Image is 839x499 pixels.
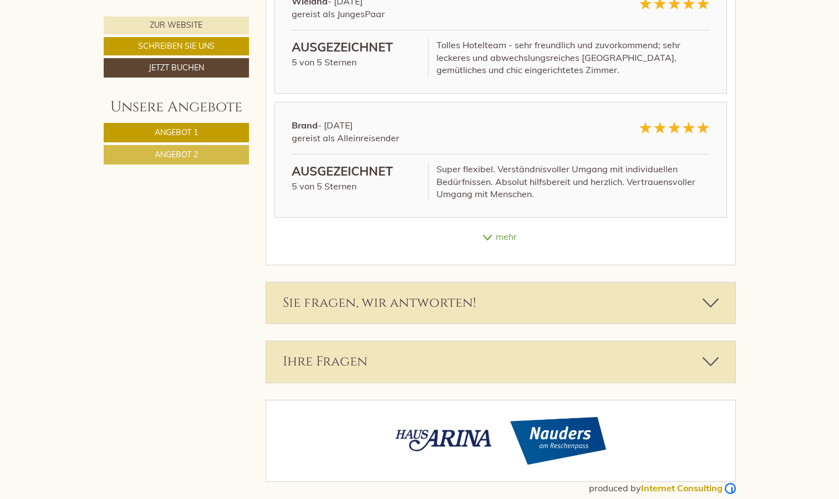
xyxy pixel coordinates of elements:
div: mehr [266,226,735,248]
div: Sie fragen, wir antworten! [266,282,735,323]
a: Internet Consulting [641,482,736,493]
a: Jetzt buchen [104,58,249,78]
a: Zur Website [104,17,249,34]
div: produced by [104,482,736,495]
strong: Brand [292,120,318,131]
div: 5 von 5 Sternen [283,163,428,201]
span: Angebot 2 [155,150,198,160]
img: Logo Internet Consulting [725,483,736,494]
div: Ausgezeichnet [292,163,420,180]
div: gereist als Alleinreisender [292,132,565,145]
div: 5 von 5 Sternen [283,39,428,77]
span: Angebot 1 [155,127,198,137]
div: Unsere Angebote [104,97,249,117]
div: gereist als JungesPaar [292,8,565,20]
div: Ihre Fragen [266,341,735,382]
div: Ausgezeichnet [292,39,420,56]
a: Schreiben Sie uns [104,37,249,55]
div: Super flexibel. Verständnisvoller Umgang mit individuellen Bedürfnissen. Absolut hilfsbereit und ... [428,163,718,201]
div: - [DATE] [283,119,573,145]
div: Tolles Hotelteam - sehr freundlich und zuvorkommend; sehr leckeres und abwechslungsreiches [GEOGR... [428,39,718,77]
b: Internet Consulting [641,482,723,493]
